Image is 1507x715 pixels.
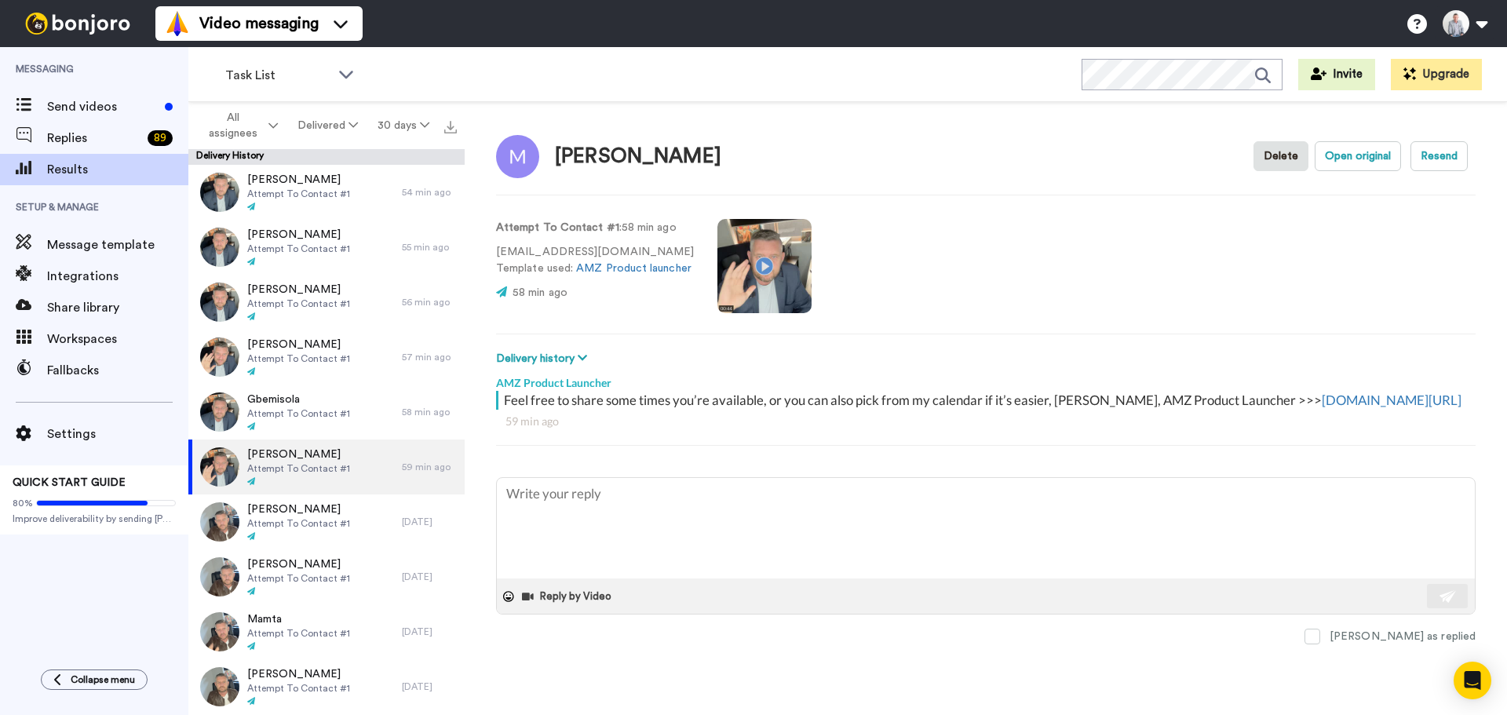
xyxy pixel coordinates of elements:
[47,361,188,380] span: Fallbacks
[47,267,188,286] span: Integrations
[188,385,465,440] a: GbemisolaAttempt To Contact #158 min ago
[192,104,287,148] button: All assignees
[247,517,350,530] span: Attempt To Contact #1
[247,297,350,310] span: Attempt To Contact #1
[188,659,465,714] a: [PERSON_NAME]Attempt To Contact #1[DATE]
[200,557,239,596] img: db3818fe-9297-4df3-a0d4-776c74c1209e-thumb.jpg
[247,682,350,695] span: Attempt To Contact #1
[402,241,457,254] div: 55 min ago
[188,149,465,165] div: Delivery History
[199,13,319,35] span: Video messaging
[188,165,465,220] a: [PERSON_NAME]Attempt To Contact #154 min ago
[47,298,188,317] span: Share library
[188,494,465,549] a: [PERSON_NAME]Attempt To Contact #1[DATE]
[1322,392,1461,408] a: [DOMAIN_NAME][URL]
[504,391,1472,410] div: Feel free to share some times you’re available, or you can also pick from my calendar if it’s eas...
[247,407,350,420] span: Attempt To Contact #1
[247,282,350,297] span: [PERSON_NAME]
[200,228,239,267] img: 250bc6d5-4d81-4d66-9d7b-45daa03fc9a9-thumb.jpg
[13,477,126,488] span: QUICK START GUIDE
[1298,59,1375,90] button: Invite
[188,440,465,494] a: [PERSON_NAME]Attempt To Contact #159 min ago
[202,110,265,141] span: All assignees
[47,129,141,148] span: Replies
[47,425,188,443] span: Settings
[247,502,350,517] span: [PERSON_NAME]
[188,330,465,385] a: [PERSON_NAME]Attempt To Contact #157 min ago
[520,585,616,608] button: Reply by Video
[188,549,465,604] a: [PERSON_NAME]Attempt To Contact #1[DATE]
[402,516,457,528] div: [DATE]
[41,669,148,690] button: Collapse menu
[188,220,465,275] a: [PERSON_NAME]Attempt To Contact #155 min ago
[513,287,567,298] span: 58 min ago
[200,447,239,487] img: 1c0306c6-3952-4b8c-8fb7-76a2135e68b8-thumb.jpg
[13,497,33,509] span: 80%
[148,130,173,146] div: 89
[47,235,188,254] span: Message template
[200,502,239,542] img: ce478992-febc-4bfb-885b-a64bcd8de181-thumb.jpg
[188,275,465,330] a: [PERSON_NAME]Attempt To Contact #156 min ago
[247,611,350,627] span: Mamta
[247,666,350,682] span: [PERSON_NAME]
[47,330,188,348] span: Workspaces
[496,222,619,233] strong: Attempt To Contact #1
[402,406,457,418] div: 58 min ago
[496,135,539,178] img: Image of Mona
[247,447,350,462] span: [PERSON_NAME]
[402,680,457,693] div: [DATE]
[71,673,135,686] span: Collapse menu
[200,612,239,651] img: 4a864fb3-9afc-499b-997d-6723f66a7f1b-thumb.jpg
[1330,629,1476,644] div: [PERSON_NAME] as replied
[1410,141,1468,171] button: Resend
[576,263,691,274] a: AMZ Product launcher
[1315,141,1401,171] button: Open original
[200,283,239,322] img: 3aa13561-c4f8-4f47-bd0c-29c3c5e06f87-thumb.jpg
[247,188,350,200] span: Attempt To Contact #1
[247,337,350,352] span: [PERSON_NAME]
[440,114,462,137] button: Export all results that match these filters now.
[165,11,190,36] img: vm-color.svg
[200,667,239,706] img: 7766a8cf-e5bc-4c8c-8b0e-079df56ad368-thumb.jpg
[247,392,350,407] span: Gbemisola
[200,173,239,212] img: 6dd70ae7-e3a4-4259-a552-d405536607e7-thumb.jpg
[19,13,137,35] img: bj-logo-header-white.svg
[287,111,367,140] button: Delivered
[247,227,350,243] span: [PERSON_NAME]
[247,243,350,255] span: Attempt To Contact #1
[496,350,592,367] button: Delivery history
[496,367,1476,391] div: AMZ Product Launcher
[402,571,457,583] div: [DATE]
[555,145,721,168] div: [PERSON_NAME]
[47,97,159,116] span: Send videos
[247,352,350,365] span: Attempt To Contact #1
[1391,59,1482,90] button: Upgrade
[188,604,465,659] a: MamtaAttempt To Contact #1[DATE]
[402,626,457,638] div: [DATE]
[47,160,188,179] span: Results
[247,572,350,585] span: Attempt To Contact #1
[247,627,350,640] span: Attempt To Contact #1
[368,111,440,140] button: 30 days
[247,172,350,188] span: [PERSON_NAME]
[200,392,239,432] img: 769602b0-4470-4887-90cf-38115980a841-thumb.jpg
[1439,590,1457,603] img: send-white.svg
[402,351,457,363] div: 57 min ago
[402,186,457,199] div: 54 min ago
[247,556,350,572] span: [PERSON_NAME]
[505,414,1466,429] div: 59 min ago
[402,296,457,308] div: 56 min ago
[402,461,457,473] div: 59 min ago
[444,121,457,133] img: export.svg
[200,337,239,377] img: df0dfcc3-97fc-4d41-8433-018093266498-thumb.jpg
[225,66,330,85] span: Task List
[1253,141,1308,171] button: Delete
[13,513,176,525] span: Improve deliverability by sending [PERSON_NAME]’s from your own email
[1454,662,1491,699] div: Open Intercom Messenger
[496,220,694,236] p: : 58 min ago
[496,244,694,277] p: [EMAIL_ADDRESS][DOMAIN_NAME] Template used:
[247,462,350,475] span: Attempt To Contact #1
